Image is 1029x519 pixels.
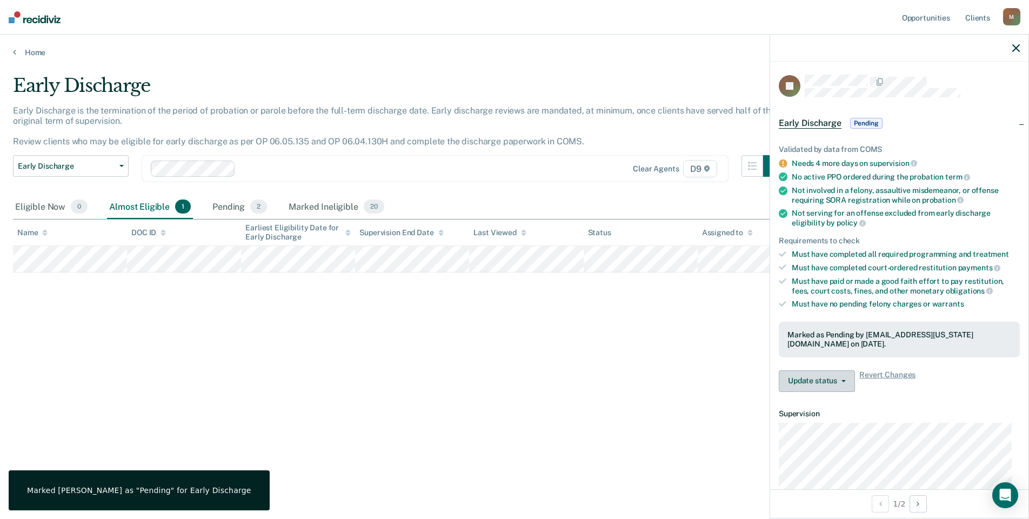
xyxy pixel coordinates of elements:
div: 1 / 2 [770,489,1028,518]
div: Early Discharge [13,75,785,105]
div: Early DischargePending [770,106,1028,141]
div: Clear agents [633,164,679,174]
div: Status [588,228,611,237]
div: Not serving for an offense excluded from early discharge eligibility by [792,209,1020,227]
div: Almost Eligible [107,195,193,219]
div: Must have paid or made a good faith effort to pay restitution, fees, court costs, fines, and othe... [792,277,1020,295]
div: Marked [PERSON_NAME] as "Pending" for Early Discharge [27,485,251,495]
a: Home [13,48,1016,57]
span: D9 [683,160,717,177]
div: Eligible Now [13,195,90,219]
span: 0 [71,199,88,214]
div: Must have completed court-ordered restitution [792,263,1020,272]
div: Last Viewed [473,228,526,237]
p: Early Discharge is the termination of the period of probation or parole before the full-term disc... [13,105,780,147]
div: Must have completed all required programming and [792,250,1020,259]
span: payments [958,263,1001,272]
div: M [1003,8,1020,25]
div: Marked Ineligible [286,195,386,219]
span: 20 [364,199,384,214]
span: Early Discharge [18,162,115,171]
dt: Supervision [779,409,1020,418]
div: Earliest Eligibility Date for Early Discharge [245,223,351,242]
span: Revert Changes [859,370,916,392]
span: warrants [932,300,964,308]
div: Pending [210,195,269,219]
span: probation [922,196,964,204]
div: Needs 4 more days on supervision [792,158,1020,168]
button: Next Opportunity [910,495,927,513]
div: Requirements to check [779,236,1020,245]
img: Recidiviz [9,11,61,23]
button: Previous Opportunity [872,495,889,513]
div: No active PPO ordered during the probation [792,172,1020,182]
div: Name [17,228,48,237]
span: term [945,172,970,181]
span: obligations [946,287,993,295]
div: Open Intercom Messenger [992,482,1018,508]
div: Validated by data from COMS [779,145,1020,154]
div: Assigned to [702,228,753,237]
span: Pending [850,118,883,129]
span: policy [837,218,866,227]
button: Update status [779,370,855,392]
span: 2 [250,199,267,214]
div: DOC ID [131,228,166,237]
div: Must have no pending felony charges or [792,300,1020,309]
div: Marked as Pending by [EMAIL_ADDRESS][US_STATE][DOMAIN_NAME] on [DATE]. [787,330,1011,349]
span: Early Discharge [779,118,841,129]
span: treatment [973,250,1009,258]
span: 1 [175,199,191,214]
div: Not involved in a felony, assaultive misdemeanor, or offense requiring SORA registration while on [792,186,1020,204]
div: Supervision End Date [359,228,443,237]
